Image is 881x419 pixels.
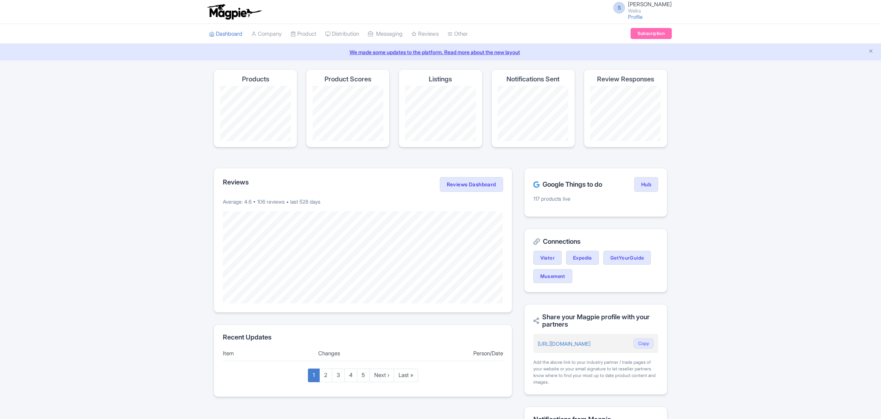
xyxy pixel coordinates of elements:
button: Close announcement [868,47,874,56]
a: Subscription [631,28,672,39]
a: 2 [319,369,332,382]
h4: Products [242,75,269,83]
h2: Share your Magpie profile with your partners [533,313,658,328]
a: GetYourGuide [603,251,651,265]
a: Company [251,24,282,44]
a: Reviews Dashboard [440,177,503,192]
button: Copy [633,338,654,349]
div: Changes [318,349,408,358]
a: Reviews [411,24,439,44]
a: Expedia [566,251,599,265]
div: Add the above link to your industry partner / trade pages of your website or your email signature... [533,359,658,385]
h2: Connections [533,238,658,245]
p: Average: 4.6 • 106 reviews • last 528 days [223,198,503,205]
a: Product [291,24,316,44]
a: Messaging [368,24,403,44]
h2: Google Things to do [533,181,602,188]
a: [URL][DOMAIN_NAME] [538,341,590,347]
a: S [PERSON_NAME] Walks [609,1,672,13]
a: Hub [634,177,658,192]
h2: Reviews [223,179,249,186]
a: Musement [533,269,572,283]
span: S [613,2,625,14]
h2: Recent Updates [223,334,503,341]
a: Viator [533,251,562,265]
span: [PERSON_NAME] [628,1,672,8]
a: Next › [369,369,394,382]
a: We made some updates to the platform. Read more about the new layout [4,48,877,56]
a: Other [447,24,468,44]
a: Last » [394,369,418,382]
a: 3 [332,369,345,382]
a: 5 [357,369,370,382]
h4: Notifications Sent [506,75,559,83]
div: Person/Date [414,349,503,358]
small: Walks [628,8,672,13]
h4: Product Scores [324,75,371,83]
h4: Listings [429,75,452,83]
a: Distribution [325,24,359,44]
div: Item [223,349,312,358]
a: Profile [628,14,643,20]
h4: Review Responses [597,75,654,83]
a: 1 [308,369,320,382]
p: 117 products live [533,195,658,203]
a: Dashboard [209,24,242,44]
img: logo-ab69f6fb50320c5b225c76a69d11143b.png [206,4,263,20]
a: 4 [344,369,357,382]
